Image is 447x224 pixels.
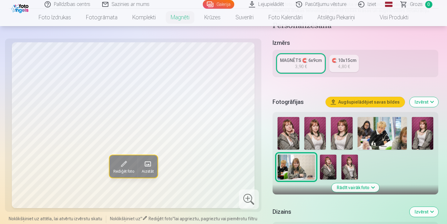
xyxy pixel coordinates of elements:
span: " [173,216,174,221]
button: Rediģēt foto [109,156,137,178]
a: Atslēgu piekariņi [310,9,362,26]
button: Izvērst [410,207,438,217]
a: Suvenīri [228,9,261,26]
h5: Izmērs [273,39,439,47]
h5: Dizains [273,208,405,216]
div: MAGNĒTS 🧲 6x9cm [280,57,322,63]
span: 0 [425,1,432,8]
a: Krūzes [197,9,228,26]
span: Aizstāt [141,169,153,174]
h5: Fotogrāfijas [273,98,321,106]
button: Aizstāt [137,156,157,178]
button: Rādīt vairāk foto [332,183,379,192]
a: 🧲 10x15cm4,80 € [329,55,359,72]
button: Izvērst [410,97,438,107]
a: Foto izdrukas [31,9,78,26]
span: Grozs [410,1,423,8]
span: lai apgrieztu, pagrieztu vai piemērotu filtru [174,216,257,221]
a: Visi produkti [362,9,416,26]
a: Magnēti [163,9,197,26]
a: Fotogrāmata [78,9,125,26]
div: 4,80 € [338,63,350,70]
span: " [140,216,142,221]
div: 🧲 10x15cm [332,57,356,63]
span: Rediģēt foto [149,216,173,221]
span: Noklikšķiniet uz attēla, lai atvērtu izvērstu skatu [9,216,102,222]
a: Foto kalendāri [261,9,310,26]
span: Rediģēt foto [113,169,134,174]
button: Augšupielādējiet savas bildes [326,97,405,107]
a: Komplekti [125,9,163,26]
span: Noklikšķiniet uz [110,216,140,221]
a: MAGNĒTS 🧲 6x9cm3,90 € [278,55,324,72]
h4: Personalizēšana [273,21,439,31]
div: 3,90 € [295,63,307,70]
img: /fa1 [11,2,30,13]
